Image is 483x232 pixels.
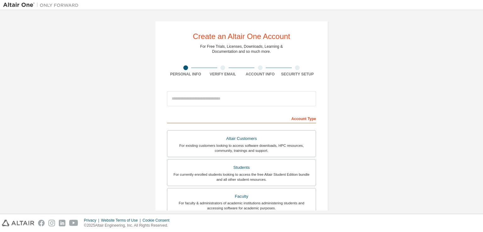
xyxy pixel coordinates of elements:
[171,163,312,172] div: Students
[84,218,101,223] div: Privacy
[241,72,279,77] div: Account Info
[69,220,78,226] img: youtube.svg
[171,201,312,211] div: For faculty & administrators of academic institutions administering students and accessing softwa...
[193,33,290,40] div: Create an Altair One Account
[279,72,316,77] div: Security Setup
[142,218,173,223] div: Cookie Consent
[48,220,55,226] img: instagram.svg
[200,44,283,54] div: For Free Trials, Licenses, Downloads, Learning & Documentation and so much more.
[204,72,242,77] div: Verify Email
[38,220,45,226] img: facebook.svg
[101,218,142,223] div: Website Terms of Use
[2,220,34,226] img: altair_logo.svg
[3,2,82,8] img: Altair One
[167,113,316,123] div: Account Type
[59,220,65,226] img: linkedin.svg
[171,143,312,153] div: For existing customers looking to access software downloads, HPC resources, community, trainings ...
[171,134,312,143] div: Altair Customers
[84,223,173,228] p: © 2025 Altair Engineering, Inc. All Rights Reserved.
[171,192,312,201] div: Faculty
[167,72,204,77] div: Personal Info
[171,172,312,182] div: For currently enrolled students looking to access the free Altair Student Edition bundle and all ...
